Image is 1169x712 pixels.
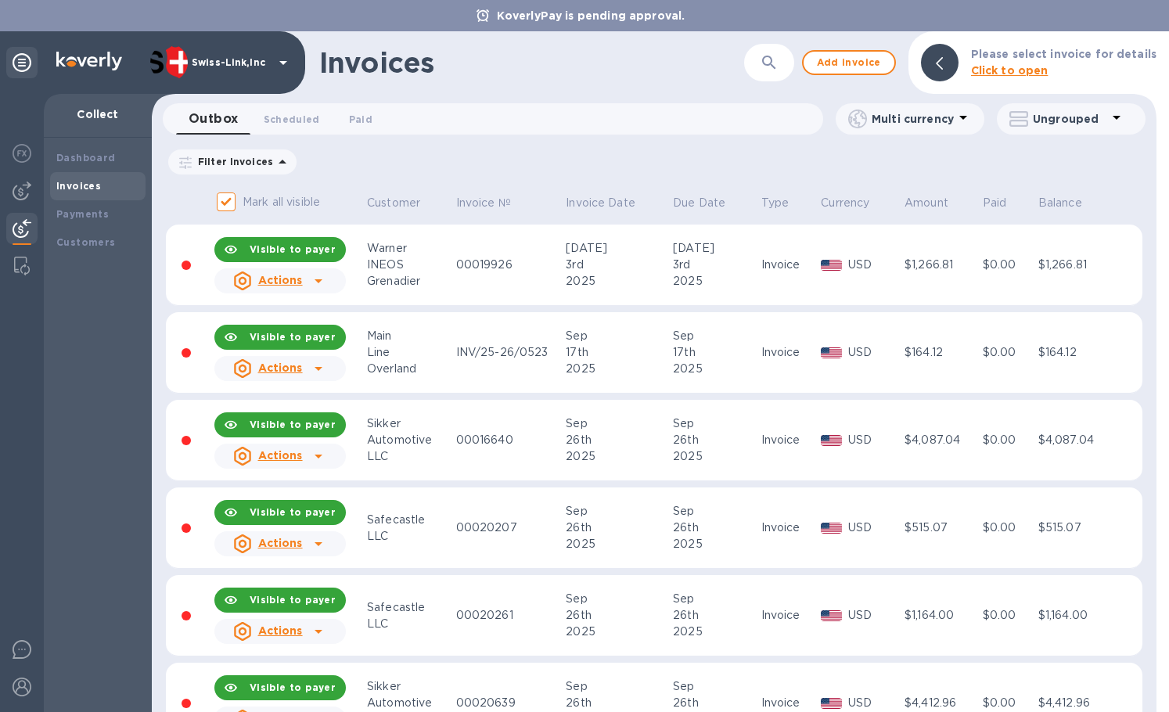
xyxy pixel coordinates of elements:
[673,344,756,361] div: 17th
[821,435,842,446] img: USD
[243,194,320,210] p: Mark all visible
[673,695,756,711] div: 26th
[761,520,817,536] div: Invoice
[566,273,668,289] div: 2025
[250,243,336,255] b: Visible to payer
[848,607,900,624] p: USD
[566,520,668,536] div: 26th
[673,240,756,257] div: [DATE]
[367,528,451,545] div: LLC
[56,180,101,192] b: Invoices
[1038,257,1112,273] div: $1,266.81
[983,695,1034,711] div: $0.00
[821,610,842,621] img: USD
[905,520,978,536] div: $515.07
[566,536,668,552] div: 2025
[56,152,116,164] b: Dashboard
[673,257,756,273] div: 3rd
[1038,607,1112,624] div: $1,164.00
[367,512,451,528] div: Safecastle
[367,273,451,289] div: Grenadier
[905,432,978,448] div: $4,087.04
[367,361,451,377] div: Overland
[566,448,668,465] div: 2025
[367,257,451,273] div: INEOS
[673,503,756,520] div: Sep
[761,344,817,361] div: Invoice
[905,695,978,711] div: $4,412.96
[983,432,1034,448] div: $0.00
[6,47,38,78] div: Unpin categories
[367,678,451,695] div: Sikker
[983,195,1027,211] span: Paid
[821,523,842,534] img: USD
[566,678,668,695] div: Sep
[456,432,562,448] div: 00016640
[367,195,441,211] span: Customer
[673,678,756,695] div: Sep
[673,195,725,211] p: Due Date
[566,591,668,607] div: Sep
[673,607,756,624] div: 26th
[983,257,1034,273] div: $0.00
[13,144,31,163] img: Foreign exchange
[258,449,303,462] u: Actions
[673,432,756,448] div: 26th
[566,503,668,520] div: Sep
[1038,195,1082,211] p: Balance
[761,195,790,211] p: Type
[456,607,562,624] div: 00020261
[258,537,303,549] u: Actions
[56,208,109,220] b: Payments
[258,361,303,374] u: Actions
[848,257,900,273] p: USD
[367,344,451,361] div: Line
[456,257,562,273] div: 00019926
[673,328,756,344] div: Sep
[761,257,817,273] div: Invoice
[1038,344,1112,361] div: $164.12
[1038,695,1112,711] div: $4,412.96
[56,52,122,70] img: Logo
[367,415,451,432] div: Sikker
[566,240,668,257] div: [DATE]
[456,195,531,211] span: Invoice №
[566,257,668,273] div: 3rd
[250,594,336,606] b: Visible to payer
[673,361,756,377] div: 2025
[821,260,842,271] img: USD
[673,273,756,289] div: 2025
[983,195,1007,211] p: Paid
[848,344,900,361] p: USD
[367,240,451,257] div: Warner
[566,195,635,211] p: Invoice Date
[566,328,668,344] div: Sep
[189,108,239,130] span: Outbox
[264,111,320,128] span: Scheduled
[761,432,817,448] div: Invoice
[821,195,890,211] span: Currency
[456,695,562,711] div: 00020639
[1033,111,1107,127] p: Ungrouped
[250,681,336,693] b: Visible to payer
[848,520,900,536] p: USD
[971,64,1049,77] b: Click to open
[456,195,511,211] p: Invoice №
[250,506,336,518] b: Visible to payer
[566,607,668,624] div: 26th
[761,607,817,624] div: Invoice
[905,344,978,361] div: $164.12
[971,48,1156,60] b: Please select invoice for details
[848,432,900,448] p: USD
[1038,195,1102,211] span: Balance
[821,698,842,709] img: USD
[1038,520,1112,536] div: $515.07
[848,695,900,711] p: USD
[566,432,668,448] div: 26th
[192,57,270,68] p: Swiss-Link,Inc
[367,448,451,465] div: LLC
[905,195,948,211] p: Amount
[367,432,451,448] div: Automotive
[566,195,656,211] span: Invoice Date
[983,607,1034,624] div: $0.00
